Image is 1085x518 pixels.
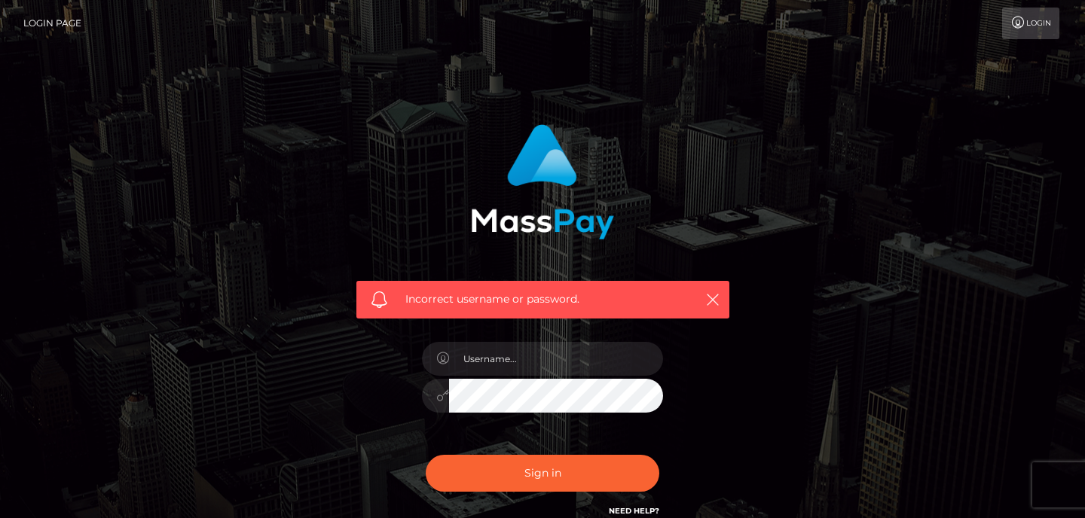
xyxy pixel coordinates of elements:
a: Login Page [23,8,81,39]
a: Need Help? [609,506,659,516]
a: Login [1002,8,1059,39]
span: Incorrect username or password. [405,291,680,307]
input: Username... [449,342,663,376]
button: Sign in [426,455,659,492]
img: MassPay Login [471,124,614,239]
